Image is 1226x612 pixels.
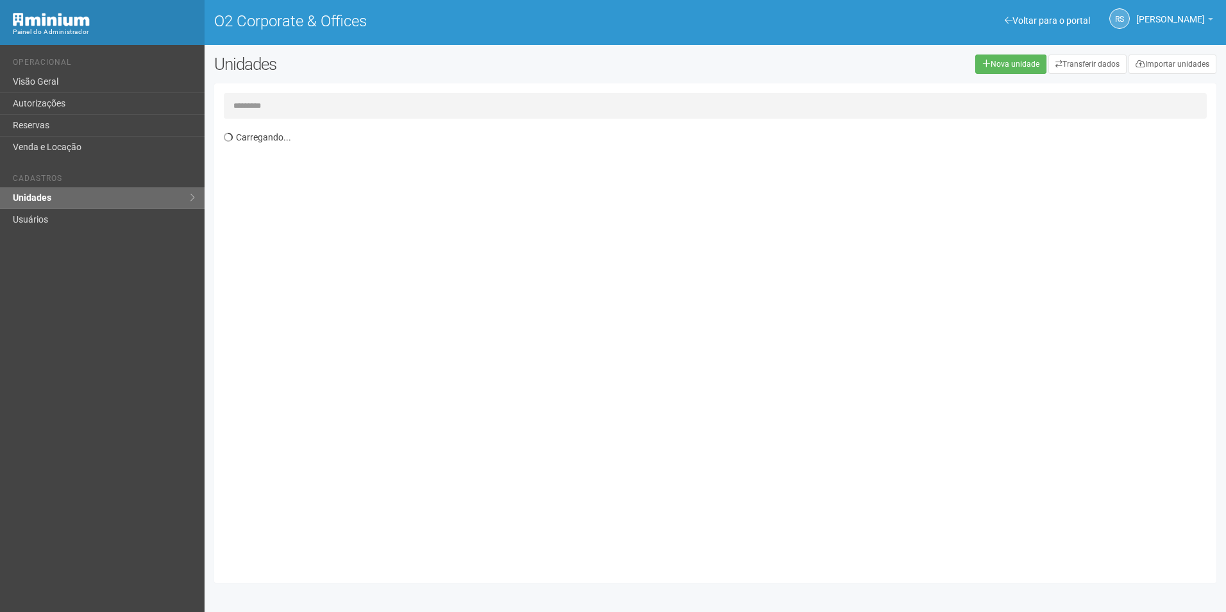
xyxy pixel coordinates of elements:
a: [PERSON_NAME] [1136,16,1213,26]
h2: Unidades [214,55,621,74]
span: Rayssa Soares Ribeiro [1136,2,1205,24]
div: Painel do Administrador [13,26,195,38]
img: Minium [13,13,90,26]
a: Importar unidades [1129,55,1216,74]
li: Cadastros [13,174,195,187]
a: Voltar para o portal [1005,15,1090,26]
li: Operacional [13,58,195,71]
a: RS [1109,8,1130,29]
h1: O2 Corporate & Offices [214,13,706,30]
a: Transferir dados [1048,55,1127,74]
div: Carregando... [224,125,1216,574]
a: Nova unidade [975,55,1046,74]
